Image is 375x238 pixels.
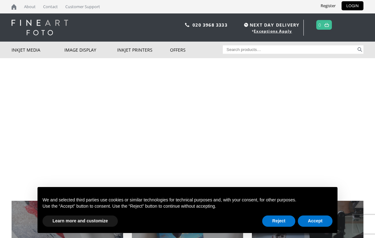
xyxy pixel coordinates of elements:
[12,20,68,35] img: logo-white.svg
[185,23,189,27] img: phone.svg
[42,197,332,203] p: We and selected third parties use cookies or similar technologies for technical purposes and, wit...
[262,215,295,227] button: Reject
[324,23,329,27] img: basket.svg
[117,42,170,58] a: Inkjet Printers
[64,42,117,58] a: Image Display
[244,23,248,27] img: time.svg
[12,42,64,58] a: Inkjet Media
[42,203,332,210] p: Use the “Accept” button to consent. Use the “Reject” button to continue without accepting.
[254,28,292,34] a: Exceptions Apply
[192,22,227,28] a: 020 3968 3333
[318,20,321,29] a: 0
[170,42,223,58] a: Offers
[356,45,363,54] button: Search
[242,21,299,28] span: NEXT DAY DELIVERY
[316,1,340,10] a: Register
[223,45,357,54] input: Search products…
[342,1,363,10] a: LOGIN
[42,215,118,227] button: Learn more and customize
[298,215,332,227] button: Accept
